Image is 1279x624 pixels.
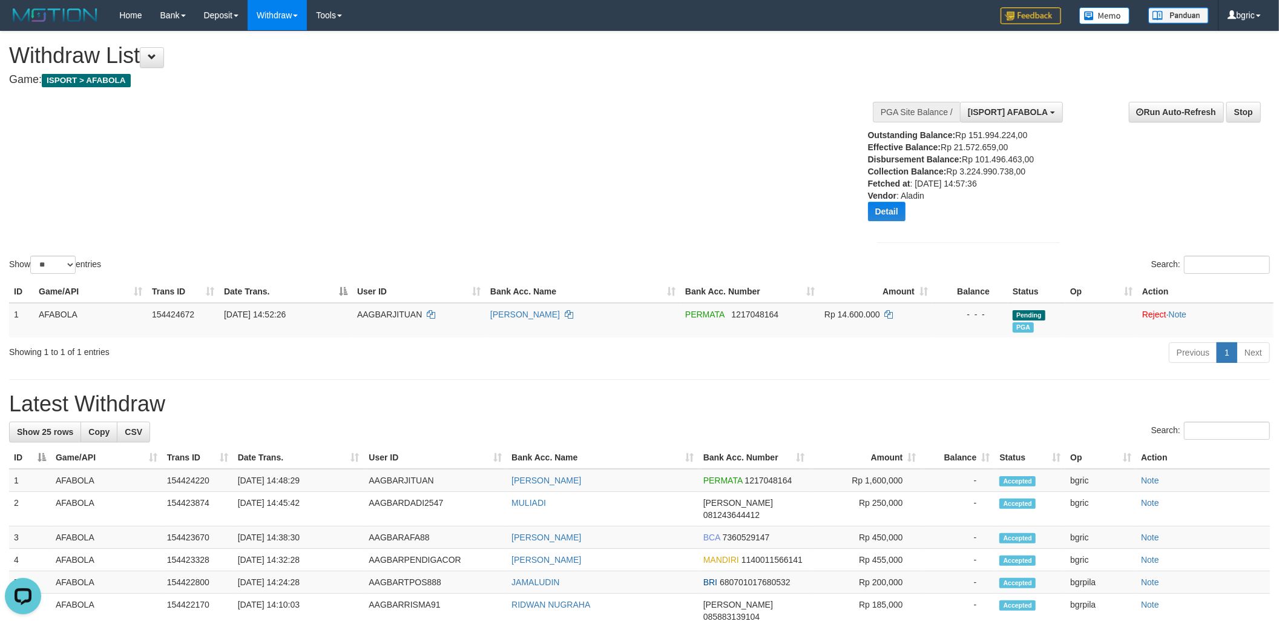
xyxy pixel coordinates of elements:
td: AFABOLA [51,571,162,594]
h4: Game: [9,74,841,86]
th: Trans ID: activate to sort column ascending [162,446,233,469]
td: - [921,549,995,571]
td: bgric [1065,549,1136,571]
span: AAGBARJITUAN [357,310,422,319]
td: 154423328 [162,549,233,571]
b: Collection Balance: [868,167,947,176]
td: 1 [9,469,51,492]
td: AFABOLA [34,303,147,337]
span: Copy [88,427,110,437]
td: Rp 450,000 [810,526,921,549]
td: Rp 200,000 [810,571,921,594]
td: AAGBARAFA88 [364,526,507,549]
select: Showentries [30,256,76,274]
td: · [1137,303,1274,337]
a: Show 25 rows [9,422,81,442]
img: MOTION_logo.png [9,6,101,24]
td: bgrpila [1065,571,1136,594]
div: Showing 1 to 1 of 1 entries [9,341,524,358]
td: 2 [9,492,51,526]
span: Copy 7360529147 to clipboard [723,533,770,542]
th: User ID: activate to sort column ascending [364,446,507,469]
button: Open LiveChat chat widget [5,5,41,41]
td: AAGBARTPOS888 [364,571,507,594]
span: Rp 14.600.000 [824,310,880,319]
td: bgric [1065,469,1136,492]
span: PERMATA [703,476,743,485]
a: [PERSON_NAME] [511,476,581,485]
th: Trans ID: activate to sort column ascending [147,280,219,303]
b: Vendor [868,191,896,201]
img: panduan.png [1148,7,1209,24]
span: BRI [703,577,717,587]
span: PERMATA [685,310,725,319]
a: Note [1169,310,1187,319]
a: Note [1141,498,1159,508]
span: Copy 1217048164 to clipboard [732,310,779,319]
td: Rp 1,600,000 [810,469,921,492]
td: AFABOLA [51,549,162,571]
th: Amount: activate to sort column ascending [810,446,921,469]
td: AAGBARJITUAN [364,469,507,492]
th: ID [9,280,34,303]
div: Rp 151.994.224,00 Rp 21.572.659,00 Rp 101.496.463,00 Rp 3.224.990.738,00 : [DATE] 14:57:36 : Aladin [868,129,1036,230]
b: Fetched at [868,179,910,188]
th: Action [1136,446,1270,469]
td: 4 [9,549,51,571]
span: [DATE] 14:52:26 [224,310,286,319]
img: Button%20Memo.svg [1079,7,1130,24]
span: MANDIRI [703,555,739,565]
span: Accepted [999,476,1036,486]
th: Balance: activate to sort column ascending [921,446,995,469]
span: Accepted [999,578,1036,588]
b: Disbursement Balance: [868,154,962,164]
a: 1 [1217,342,1237,363]
span: [PERSON_NAME] [703,498,773,508]
a: Run Auto-Refresh [1129,102,1224,122]
input: Search: [1184,422,1270,440]
td: [DATE] 14:32:28 [233,549,364,571]
th: ID: activate to sort column descending [9,446,51,469]
th: Op: activate to sort column ascending [1065,446,1136,469]
td: [DATE] 14:48:29 [233,469,364,492]
th: Op: activate to sort column ascending [1065,280,1137,303]
th: Bank Acc. Number: activate to sort column ascending [680,280,820,303]
h1: Withdraw List [9,44,841,68]
td: AFABOLA [51,526,162,549]
th: Bank Acc. Name: activate to sort column ascending [485,280,680,303]
label: Search: [1151,256,1270,274]
span: Accepted [999,600,1036,611]
th: Game/API: activate to sort column ascending [34,280,147,303]
span: Accepted [999,556,1036,566]
td: 154423670 [162,526,233,549]
span: Pending [1013,310,1045,320]
a: CSV [117,422,150,442]
td: 154423874 [162,492,233,526]
button: [ISPORT] AFABOLA [960,102,1063,122]
a: MULIADI [511,498,546,508]
th: Amount: activate to sort column ascending [820,280,933,303]
span: Accepted [999,533,1036,543]
span: BCA [703,533,720,542]
a: Previous [1169,342,1217,363]
span: CSV [125,427,142,437]
span: Copy 1217048164 to clipboard [745,476,792,485]
td: Rp 250,000 [810,492,921,526]
span: Copy 680701017680532 to clipboard [720,577,791,587]
td: bgric [1065,492,1136,526]
td: 154424220 [162,469,233,492]
a: Note [1141,577,1159,587]
a: Stop [1226,102,1261,122]
span: Show 25 rows [17,427,73,437]
span: [ISPORT] AFABOLA [968,107,1048,117]
td: AFABOLA [51,469,162,492]
th: Bank Acc. Number: activate to sort column ascending [699,446,810,469]
a: Next [1237,342,1270,363]
div: - - - [938,308,1003,320]
span: Copy 1140011566141 to clipboard [741,555,803,565]
input: Search: [1184,256,1270,274]
th: Balance [933,280,1008,303]
td: bgric [1065,526,1136,549]
b: Outstanding Balance: [868,130,956,140]
span: Copy 081243644412 to clipboard [703,510,760,520]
